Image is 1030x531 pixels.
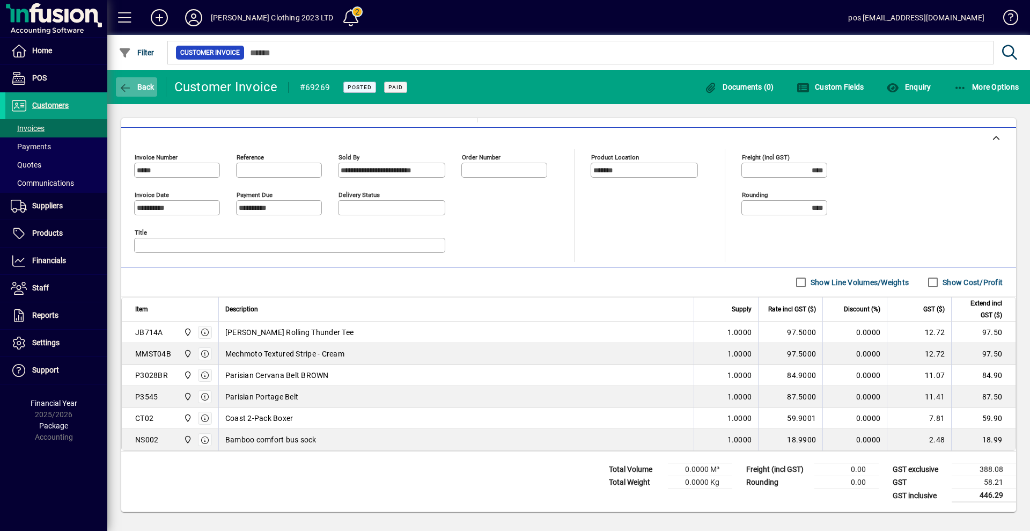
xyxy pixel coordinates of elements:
[822,386,887,408] td: 0.0000
[225,391,298,402] span: Parisian Portage Belt
[237,191,273,199] mat-label: Payment due
[119,48,154,57] span: Filter
[702,77,777,97] button: Documents (0)
[180,47,240,58] span: Customer Invoice
[176,8,211,27] button: Profile
[32,366,59,374] span: Support
[11,124,45,133] span: Invoices
[5,330,107,357] a: Settings
[765,391,816,402] div: 87.5000
[952,463,1016,476] td: 388.08
[32,283,49,292] span: Staff
[822,408,887,429] td: 0.0000
[225,413,293,424] span: Coast 2-Pack Boxer
[732,303,752,315] span: Supply
[181,326,193,338] span: Central
[958,297,1002,321] span: Extend incl GST ($)
[31,399,77,408] span: Financial Year
[142,8,176,27] button: Add
[742,191,768,199] mat-label: Rounding
[952,489,1016,503] td: 446.29
[211,9,333,26] div: [PERSON_NAME] Clothing 2023 LTD
[135,391,158,402] div: P3545
[951,408,1016,429] td: 59.90
[5,220,107,247] a: Products
[887,408,951,429] td: 7.81
[135,434,158,445] div: NS002
[822,343,887,365] td: 0.0000
[135,303,148,315] span: Item
[765,348,816,359] div: 97.5000
[951,365,1016,386] td: 84.90
[116,77,157,97] button: Back
[951,343,1016,365] td: 97.50
[822,365,887,386] td: 0.0000
[887,343,951,365] td: 12.72
[181,434,193,446] span: Central
[32,338,60,347] span: Settings
[887,429,951,450] td: 2.48
[32,256,66,265] span: Financials
[339,154,359,161] mat-label: Sold by
[5,248,107,274] a: Financials
[954,83,1019,91] span: More Options
[727,327,752,338] span: 1.0000
[5,357,107,384] a: Support
[135,348,171,359] div: MMST04B
[591,154,639,161] mat-label: Product location
[339,191,380,199] mat-label: Delivery status
[741,476,814,489] td: Rounding
[887,463,952,476] td: GST exclusive
[5,137,107,156] a: Payments
[884,77,933,97] button: Enquiry
[741,463,814,476] td: Freight (incl GST)
[727,391,752,402] span: 1.0000
[604,463,668,476] td: Total Volume
[32,74,47,82] span: POS
[181,369,193,381] span: Central
[225,327,354,338] span: [PERSON_NAME] Rolling Thunder Tee
[768,303,816,315] span: Rate incl GST ($)
[225,348,344,359] span: Mechmoto Textured Stripe - Cream
[951,77,1022,97] button: More Options
[116,43,157,62] button: Filter
[952,476,1016,489] td: 58.21
[135,191,169,199] mat-label: Invoice date
[848,9,984,26] div: pos [EMAIL_ADDRESS][DOMAIN_NAME]
[668,463,732,476] td: 0.0000 M³
[11,161,41,169] span: Quotes
[11,179,74,187] span: Communications
[388,84,403,91] span: Paid
[135,370,168,381] div: P3028BR
[822,322,887,343] td: 0.0000
[727,370,752,381] span: 1.0000
[765,327,816,338] div: 97.5000
[887,386,951,408] td: 11.41
[135,229,147,236] mat-label: Title
[225,434,317,445] span: Bamboo comfort bus sock
[5,302,107,329] a: Reports
[5,119,107,137] a: Invoices
[225,303,258,315] span: Description
[668,476,732,489] td: 0.0000 Kg
[5,193,107,220] a: Suppliers
[462,154,501,161] mat-label: Order number
[5,156,107,174] a: Quotes
[814,476,879,489] td: 0.00
[887,365,951,386] td: 11.07
[844,303,880,315] span: Discount (%)
[237,154,264,161] mat-label: Reference
[797,83,864,91] span: Custom Fields
[181,348,193,360] span: Central
[135,154,178,161] mat-label: Invoice number
[727,434,752,445] span: 1.0000
[5,65,107,92] a: POS
[11,142,51,151] span: Payments
[887,322,951,343] td: 12.72
[794,77,867,97] button: Custom Fields
[348,84,372,91] span: Posted
[119,83,154,91] span: Back
[32,101,69,110] span: Customers
[5,275,107,302] a: Staff
[5,38,107,64] a: Home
